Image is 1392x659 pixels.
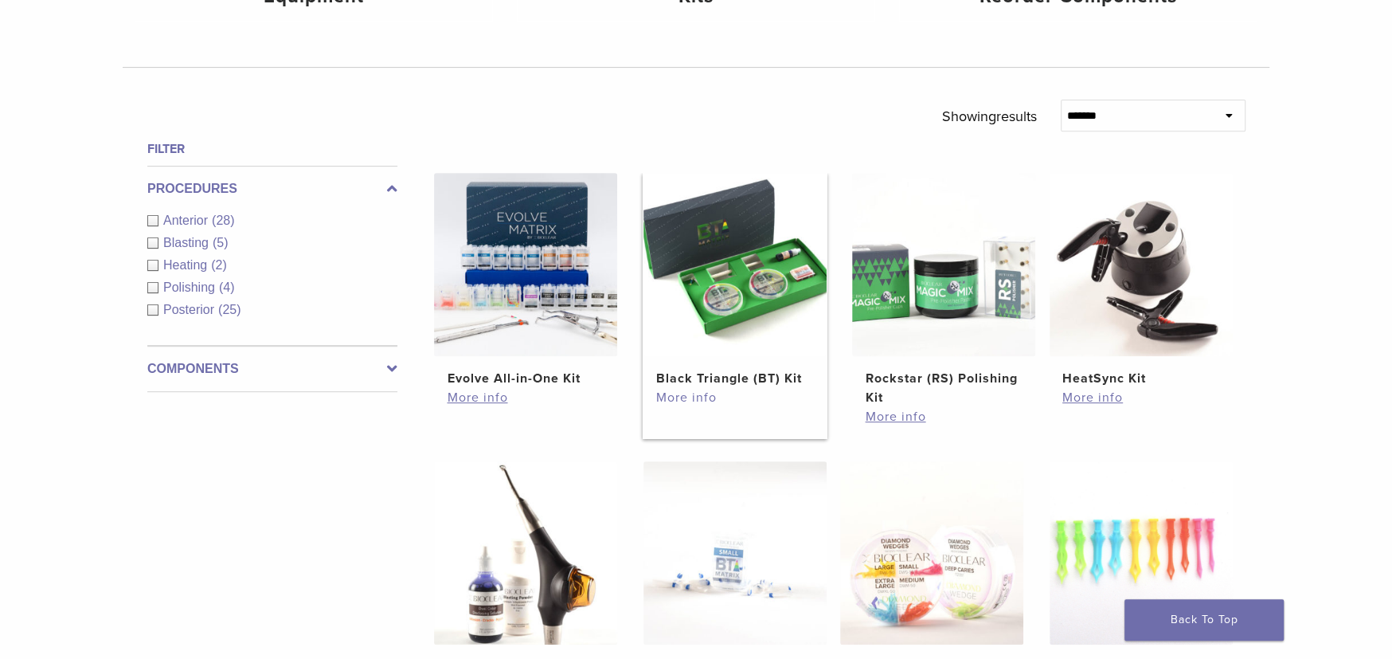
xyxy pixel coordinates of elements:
h2: Black Triangle (BT) Kit [656,369,814,388]
a: Back To Top [1124,599,1284,641]
h4: Filter [147,139,397,159]
span: Blasting [163,236,213,249]
span: (4) [219,280,235,294]
span: Heating [163,258,211,272]
a: Evolve All-in-One KitEvolve All-in-One Kit [433,173,619,388]
img: HeatSync Kit [1050,173,1233,356]
a: Rockstar (RS) Polishing KitRockstar (RS) Polishing Kit [851,173,1037,407]
p: Showing results [942,100,1037,133]
img: Evolve All-in-One Kit [434,173,617,356]
label: Components [147,359,397,379]
span: Posterior [163,303,218,316]
img: Blaster Kit [434,461,617,645]
a: More info [656,388,814,407]
span: Anterior [163,214,212,227]
h2: Rockstar (RS) Polishing Kit [865,369,1022,407]
a: More info [1062,388,1220,407]
a: HeatSync KitHeatSync Kit [1049,173,1234,388]
span: (28) [212,214,234,227]
img: Diamond Wedge and Long Diamond Wedge [1050,461,1233,645]
a: Black Triangle (BT) KitBlack Triangle (BT) Kit [643,173,828,388]
h2: Evolve All-in-One Kit [447,369,604,388]
h2: HeatSync Kit [1062,369,1220,388]
label: Procedures [147,179,397,198]
img: Rockstar (RS) Polishing Kit [852,173,1035,356]
img: Black Triangle (BT) Kit [643,173,827,356]
span: (5) [213,236,229,249]
a: More info [865,407,1022,426]
img: Diamond Wedge Kits [840,461,1023,645]
img: BT Matrix Series [643,461,827,645]
span: (2) [211,258,227,272]
a: More info [447,388,604,407]
span: Polishing [163,280,219,294]
span: (25) [218,303,240,316]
